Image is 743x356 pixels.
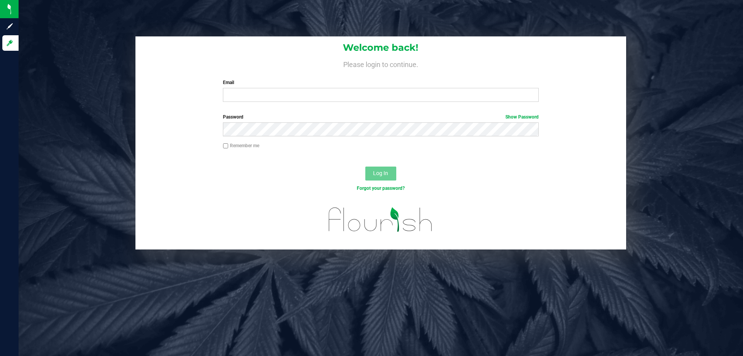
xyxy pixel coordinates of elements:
[135,43,626,53] h1: Welcome back!
[223,142,259,149] label: Remember me
[365,167,396,181] button: Log In
[505,114,539,120] a: Show Password
[319,200,442,239] img: flourish_logo.svg
[6,22,14,30] inline-svg: Sign up
[357,186,405,191] a: Forgot your password?
[223,79,538,86] label: Email
[6,39,14,47] inline-svg: Log in
[135,59,626,68] h4: Please login to continue.
[223,114,243,120] span: Password
[223,143,228,149] input: Remember me
[373,170,388,176] span: Log In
